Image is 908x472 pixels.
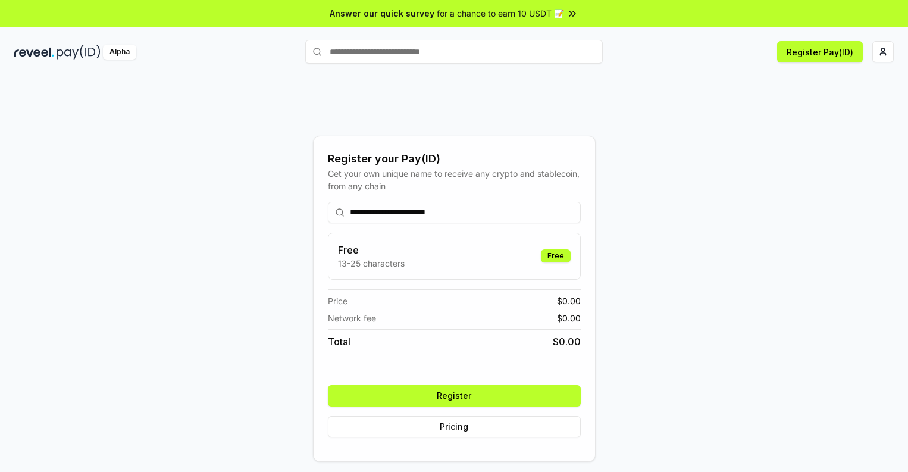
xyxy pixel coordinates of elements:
[328,312,376,324] span: Network fee
[557,312,581,324] span: $ 0.00
[338,243,405,257] h3: Free
[437,7,564,20] span: for a chance to earn 10 USDT 📝
[541,249,571,262] div: Free
[57,45,101,60] img: pay_id
[777,41,863,62] button: Register Pay(ID)
[14,45,54,60] img: reveel_dark
[553,335,581,349] span: $ 0.00
[328,167,581,192] div: Get your own unique name to receive any crypto and stablecoin, from any chain
[328,151,581,167] div: Register your Pay(ID)
[328,416,581,437] button: Pricing
[338,257,405,270] p: 13-25 characters
[103,45,136,60] div: Alpha
[328,295,347,307] span: Price
[328,335,350,349] span: Total
[330,7,434,20] span: Answer our quick survey
[557,295,581,307] span: $ 0.00
[328,385,581,407] button: Register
